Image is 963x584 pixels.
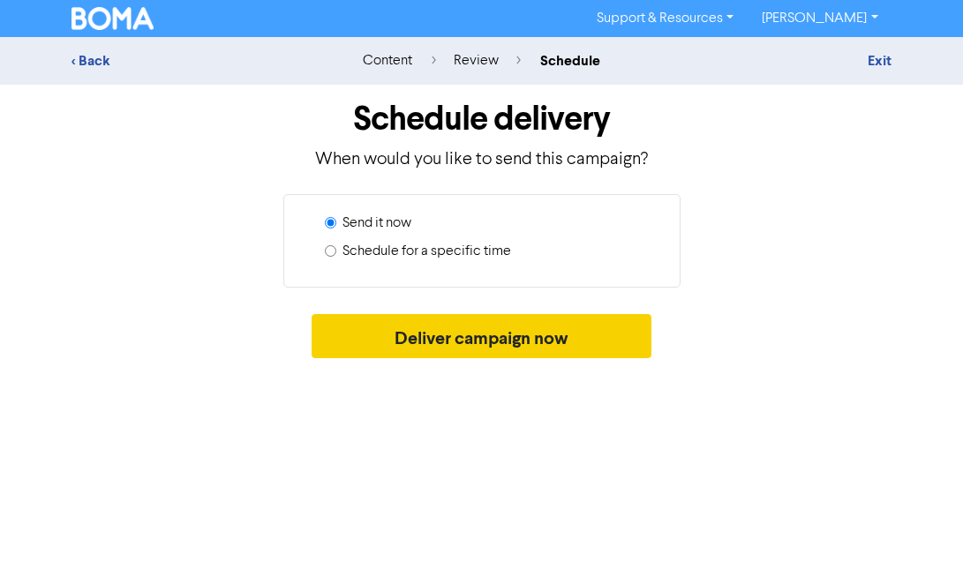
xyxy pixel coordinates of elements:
div: content [363,50,412,71]
div: < Back [71,50,327,71]
label: Send it now [342,213,411,234]
button: Deliver campaign now [312,314,651,358]
iframe: Chat Widget [875,499,963,584]
p: When would you like to send this campaign? [71,146,892,173]
div: schedule [540,50,600,71]
div: review [432,50,521,71]
a: Exit [868,52,892,70]
label: Schedule for a specific time [342,241,511,262]
a: [PERSON_NAME] [748,4,892,33]
a: Support & Resources [583,4,748,33]
h1: Schedule delivery [71,99,892,139]
img: BOMA Logo [71,7,154,30]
